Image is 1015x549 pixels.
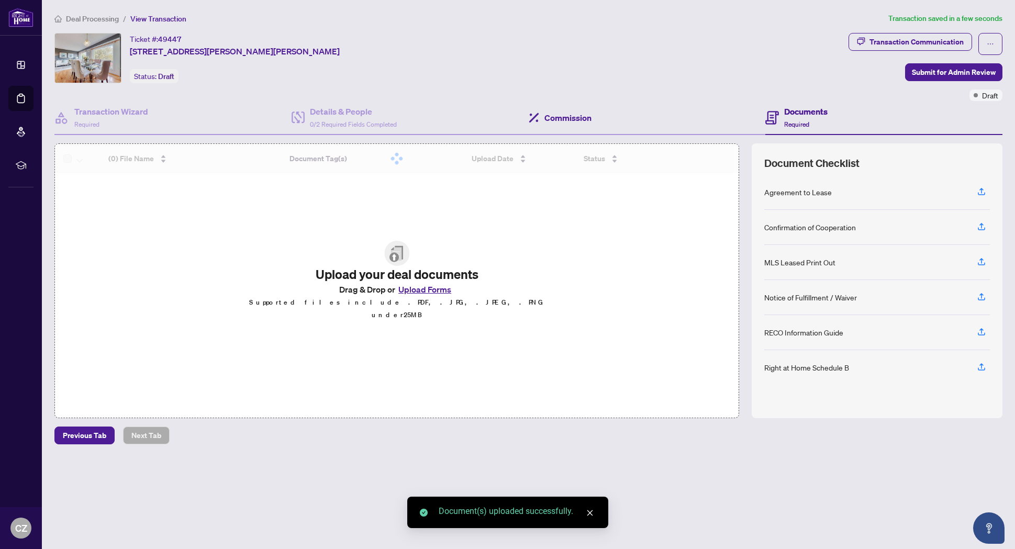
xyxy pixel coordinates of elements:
[55,33,121,83] img: IMG-W12309820_1.jpg
[123,427,170,444] button: Next Tab
[784,120,809,128] span: Required
[15,521,27,535] span: CZ
[247,266,547,283] h2: Upload your deal documents
[74,120,99,128] span: Required
[54,15,62,23] span: home
[158,72,174,81] span: Draft
[912,64,996,81] span: Submit for Admin Review
[584,507,596,519] a: Close
[982,89,998,101] span: Draft
[586,509,594,517] span: close
[905,63,1002,81] button: Submit for Admin Review
[784,105,828,118] h4: Documents
[123,13,126,25] li: /
[764,156,860,171] span: Document Checklist
[339,283,454,296] span: Drag & Drop or
[987,40,994,48] span: ellipsis
[74,105,148,118] h4: Transaction Wizard
[764,221,856,233] div: Confirmation of Cooperation
[384,241,409,266] img: File Upload
[888,13,1002,25] article: Transaction saved in a few seconds
[764,362,849,373] div: Right at Home Schedule B
[869,33,964,50] div: Transaction Communication
[544,111,592,124] h4: Commission
[158,35,182,44] span: 49447
[66,14,119,24] span: Deal Processing
[63,427,106,444] span: Previous Tab
[764,186,832,198] div: Agreement to Lease
[973,512,1005,544] button: Open asap
[764,292,857,303] div: Notice of Fulfillment / Waiver
[130,45,340,58] span: [STREET_ADDRESS][PERSON_NAME][PERSON_NAME]
[764,327,843,338] div: RECO Information Guide
[764,256,835,268] div: MLS Leased Print Out
[8,8,34,27] img: logo
[239,232,555,330] span: File UploadUpload your deal documentsDrag & Drop orUpload FormsSupported files include .PDF, .JPG...
[310,120,397,128] span: 0/2 Required Fields Completed
[395,283,454,296] button: Upload Forms
[130,33,182,45] div: Ticket #:
[247,296,547,321] p: Supported files include .PDF, .JPG, .JPEG, .PNG under 25 MB
[439,505,596,518] div: Document(s) uploaded successfully.
[54,427,115,444] button: Previous Tab
[130,14,186,24] span: View Transaction
[310,105,397,118] h4: Details & People
[849,33,972,51] button: Transaction Communication
[130,69,179,83] div: Status:
[420,509,428,517] span: check-circle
